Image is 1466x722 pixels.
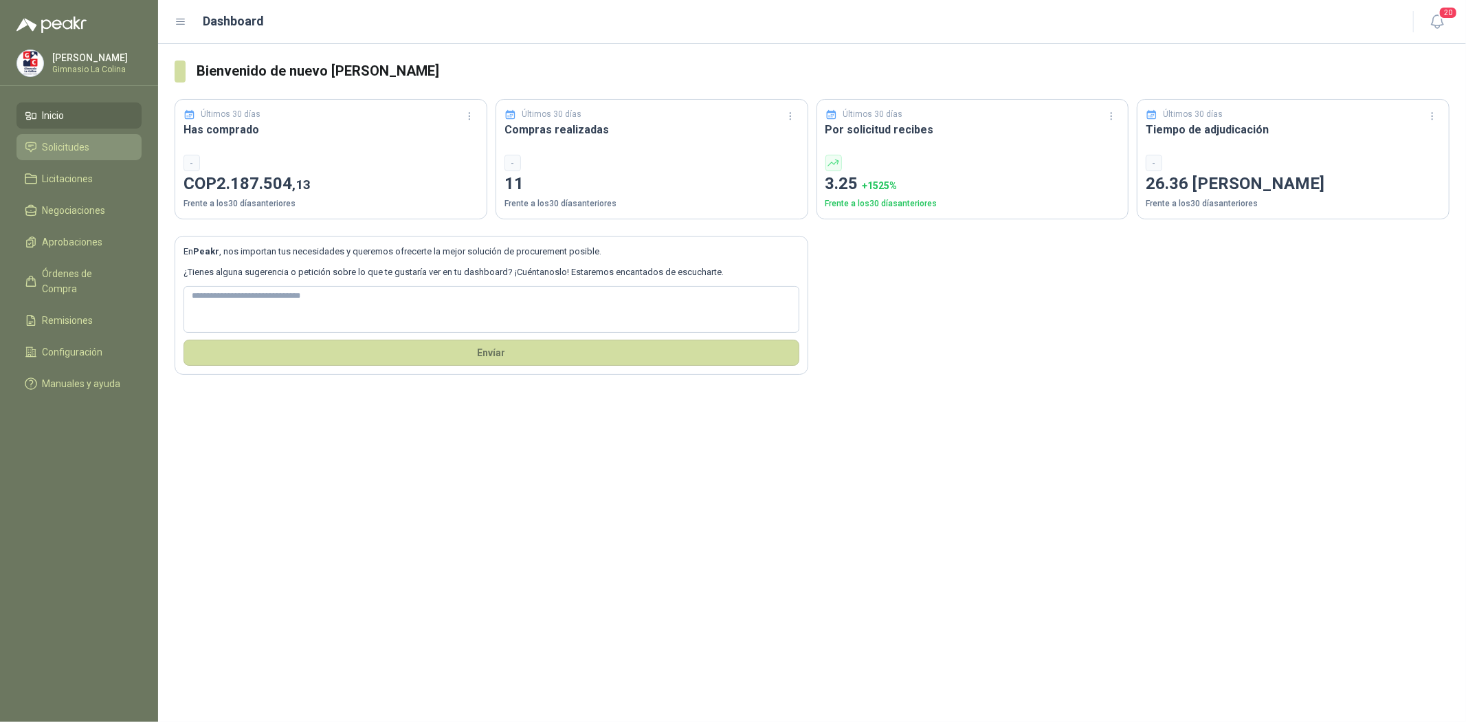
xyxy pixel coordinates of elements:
[203,12,265,31] h1: Dashboard
[504,171,799,197] p: 11
[43,140,90,155] span: Solicitudes
[52,65,138,74] p: Gimnasio La Colina
[197,61,1450,82] h3: Bienvenido de nuevo [PERSON_NAME]
[184,121,478,138] h3: Has comprado
[43,344,103,360] span: Configuración
[43,171,93,186] span: Licitaciones
[184,265,799,279] p: ¿Tienes alguna sugerencia o petición sobre lo que te gustaría ver en tu dashboard? ¡Cuéntanoslo! ...
[184,155,200,171] div: -
[843,108,902,121] p: Últimos 30 días
[1164,108,1223,121] p: Últimos 30 días
[193,246,219,256] b: Peakr
[43,313,93,328] span: Remisiones
[1146,171,1441,197] p: 26.36 [PERSON_NAME]
[1146,155,1162,171] div: -
[16,371,142,397] a: Manuales y ayuda
[184,171,478,197] p: COP
[825,197,1120,210] p: Frente a los 30 días anteriores
[16,134,142,160] a: Solicitudes
[52,53,138,63] p: [PERSON_NAME]
[825,121,1120,138] h3: Por solicitud recibes
[16,307,142,333] a: Remisiones
[43,203,106,218] span: Negociaciones
[504,155,521,171] div: -
[863,180,898,191] span: + 1525 %
[1146,121,1441,138] h3: Tiempo de adjudicación
[184,245,799,259] p: En , nos importan tus necesidades y queremos ofrecerte la mejor solución de procurement posible.
[1439,6,1458,19] span: 20
[43,266,129,296] span: Órdenes de Compra
[522,108,581,121] p: Últimos 30 días
[1425,10,1450,34] button: 20
[201,108,261,121] p: Últimos 30 días
[43,108,65,123] span: Inicio
[43,234,103,250] span: Aprobaciones
[504,197,799,210] p: Frente a los 30 días anteriores
[216,174,311,193] span: 2.187.504
[17,50,43,76] img: Company Logo
[184,340,799,366] button: Envíar
[16,197,142,223] a: Negociaciones
[16,339,142,365] a: Configuración
[292,177,311,193] span: ,13
[16,229,142,255] a: Aprobaciones
[16,166,142,192] a: Licitaciones
[504,121,799,138] h3: Compras realizadas
[43,376,121,391] span: Manuales y ayuda
[16,102,142,129] a: Inicio
[16,261,142,302] a: Órdenes de Compra
[16,17,87,33] img: Logo peakr
[1146,197,1441,210] p: Frente a los 30 días anteriores
[825,171,1120,197] p: 3.25
[184,197,478,210] p: Frente a los 30 días anteriores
